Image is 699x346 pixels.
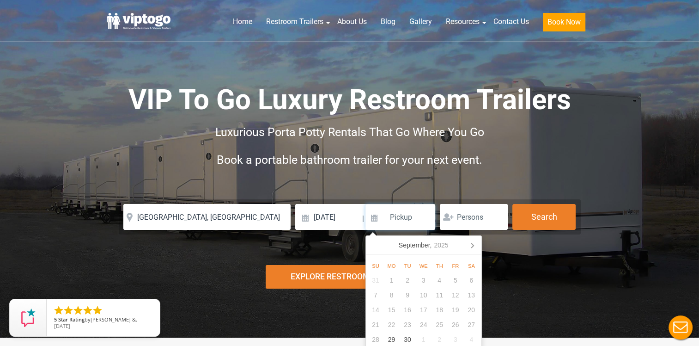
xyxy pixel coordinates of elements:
a: Home [226,12,259,32]
li:  [73,305,84,316]
i: 2025 [434,240,448,251]
input: Where do you need your restroom? [123,204,291,230]
div: 22 [383,317,400,332]
div: 20 [463,303,480,317]
div: 11 [432,288,448,303]
div: 26 [447,317,463,332]
button: Live Chat [662,309,699,346]
div: 24 [415,317,432,332]
div: 31 [368,273,384,288]
span: [DATE] [54,322,70,329]
a: Resources [439,12,486,32]
div: 7 [368,288,384,303]
div: 1 [383,273,400,288]
div: Sa [463,260,480,272]
div: Mo [383,260,400,272]
span: 5 [54,316,57,323]
span: | [362,204,364,234]
div: Explore Restroom Trailers [266,265,433,289]
button: Search [512,204,576,230]
div: Tu [400,260,416,272]
div: 18 [432,303,448,317]
li:  [82,305,93,316]
div: 27 [463,317,480,332]
div: We [415,260,432,272]
div: 13 [463,288,480,303]
div: 10 [415,288,432,303]
div: Su [368,260,384,272]
div: Fr [447,260,463,272]
a: Blog [374,12,402,32]
span: [PERSON_NAME] &. [91,316,137,323]
div: 5 [447,273,463,288]
div: 17 [415,303,432,317]
input: Persons [440,204,508,230]
span: Book a portable bathroom trailer for your next event. [217,153,482,167]
div: September, [395,238,452,253]
input: Delivery [295,204,361,230]
input: Pickup [365,204,436,230]
div: 3 [415,273,432,288]
div: 14 [368,303,384,317]
li:  [53,305,64,316]
div: 6 [463,273,480,288]
a: Restroom Trailers [259,12,330,32]
a: Book Now [536,12,592,37]
li:  [92,305,103,316]
button: Book Now [543,13,585,31]
div: 23 [400,317,416,332]
li:  [63,305,74,316]
a: About Us [330,12,374,32]
a: Gallery [402,12,439,32]
div: 19 [447,303,463,317]
span: Luxurious Porta Potty Rentals That Go Where You Go [215,125,484,139]
div: 4 [432,273,448,288]
div: Th [432,260,448,272]
div: 21 [368,317,384,332]
div: 8 [383,288,400,303]
div: 9 [400,288,416,303]
div: 12 [447,288,463,303]
div: 25 [432,317,448,332]
span: VIP To Go Luxury Restroom Trailers [128,83,571,116]
div: 2 [400,273,416,288]
div: 15 [383,303,400,317]
span: Star Rating [58,316,85,323]
div: 16 [400,303,416,317]
span: by [54,317,152,323]
a: Contact Us [486,12,536,32]
img: Review Rating [19,309,37,327]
